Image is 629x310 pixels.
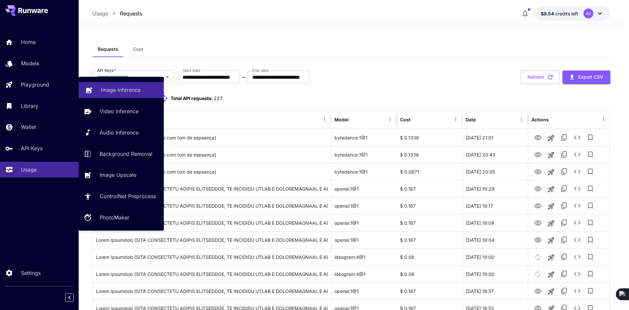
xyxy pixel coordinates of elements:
button: View [531,216,544,229]
div: Click to copy prompt [96,129,328,146]
button: Copy TaskUUID [558,148,571,161]
div: bytedance:1@1 [331,129,397,146]
div: 23 Sep, 2025 19:04 [462,231,528,248]
button: Copy TaskUUID [558,131,571,144]
button: Sort [349,115,358,124]
p: Home [21,38,36,46]
button: Menu [517,115,526,124]
button: Add to library [584,182,597,195]
div: $ 0.1336 [397,146,462,163]
button: Add to library [584,267,597,280]
button: Add to library [584,233,597,246]
button: View [531,284,544,298]
button: Add to library [584,165,597,178]
button: This media was created over 7 days ago and needs to be re-generated. [531,267,544,280]
div: $ 0.06 [397,248,462,265]
div: $ 0.167 [397,231,462,248]
button: Copy TaskUUID [558,284,571,298]
div: Click to copy prompt [96,180,328,197]
div: bytedance:1@1 [331,163,397,180]
div: openai:1@1 [331,214,397,231]
button: Copy TaskUUID [558,250,571,263]
div: 23 Sep, 2025 18:57 [462,282,528,300]
p: ~ [242,73,245,81]
button: See details [571,148,584,161]
button: Sort [476,115,486,124]
p: PhotoMaker [100,214,129,221]
button: Add to library [584,199,597,212]
div: $ 0.167 [397,197,462,214]
div: openai:1@1 [331,282,397,300]
div: 23 Sep, 2025 20:43 [462,146,528,163]
a: PhotoMaker [79,210,164,226]
button: Menu [599,115,608,124]
div: $ 0.167 [397,214,462,231]
button: Launch in playground [544,268,558,281]
p: Settings [21,269,41,277]
div: bytedance:1@1 [331,146,397,163]
div: Collapse sidebar [70,292,79,303]
button: See details [571,199,584,212]
span: $8.54 [541,11,555,16]
p: Library [21,102,38,110]
div: openai:1@1 [331,197,397,214]
p: Requests [120,10,142,17]
button: Add to library [584,216,597,229]
p: API Keys [21,144,43,152]
span: credits left [555,11,578,16]
p: Image Inference [101,86,141,94]
p: Usage [21,166,37,174]
div: $8.53857 [541,10,578,17]
button: Launch in playground [544,183,558,196]
p: Usage [92,10,108,17]
button: Copy TaskUUID [558,199,571,212]
div: ideogram:4@1 [331,248,397,265]
div: Click to copy prompt [96,146,328,163]
button: Menu [386,115,395,124]
div: Cost [400,117,410,122]
button: Export CSV [562,71,610,84]
a: ControlNet Preprocess [79,188,164,204]
span: 227 [214,95,222,101]
div: $ 0.06 [397,265,462,282]
a: Audio Inference [79,125,164,141]
button: View [531,182,544,195]
button: View [531,233,544,246]
button: See details [571,165,584,178]
div: 23 Sep, 2025 21:01 [462,129,528,146]
label: API Keys [97,68,116,73]
button: See details [571,284,584,298]
div: $ 0.167 [397,180,462,197]
div: Click to copy prompt [96,215,328,231]
span: Requests [98,46,118,52]
div: AV [583,9,593,18]
button: See details [571,131,584,144]
p: Models [21,59,39,67]
p: Audio Inference [100,129,139,136]
div: 23 Sep, 2025 19:00 [462,265,528,282]
div: 23 Sep, 2025 19:17 [462,197,528,214]
button: Copy TaskUUID [558,267,571,280]
div: 23 Sep, 2025 19:08 [462,214,528,231]
button: See details [571,182,584,195]
button: Launch in playground [544,285,558,298]
button: Launch in playground [544,217,558,230]
button: See details [571,216,584,229]
label: Start date [182,68,200,73]
button: Launch in playground [544,166,558,179]
p: Background Removal [100,150,152,158]
button: Copy TaskUUID [558,182,571,195]
button: Refresh [520,71,560,84]
button: Launch in playground [544,149,558,162]
button: Menu [320,115,329,124]
div: Click to copy prompt [96,283,328,300]
div: Actions [531,117,549,122]
p: Image Upscale [100,171,136,179]
button: $8.53857 [534,6,610,21]
p: Wallet [21,123,36,131]
button: View [531,148,544,161]
p: Video Inference [100,107,139,115]
div: $ 0.0671 [397,163,462,180]
div: Date [466,117,476,122]
button: This media was created over 7 days ago and needs to be re-generated. [531,250,544,263]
